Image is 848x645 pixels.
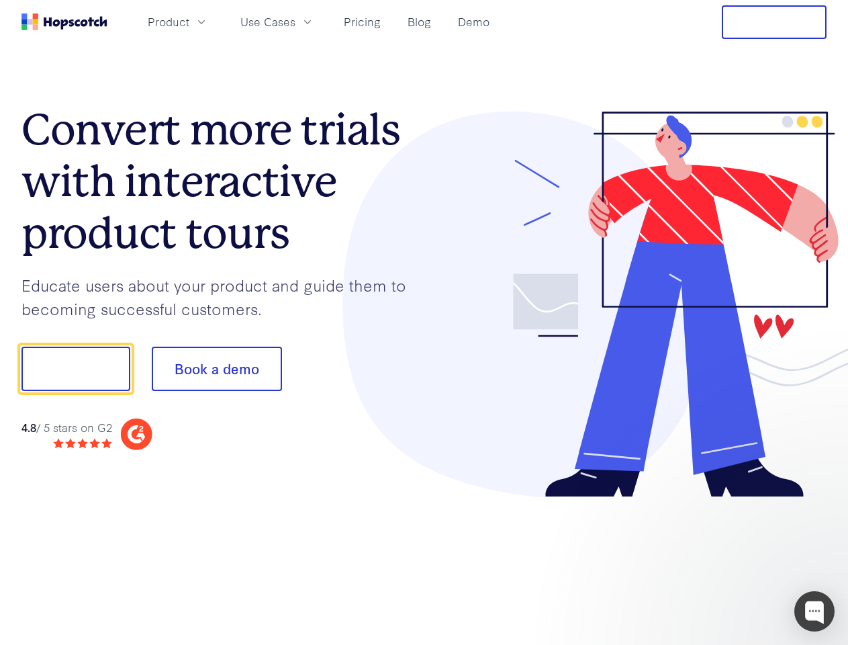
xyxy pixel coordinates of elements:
strong: 4.8 [21,419,36,435]
a: Pricing [338,11,386,33]
div: / 5 stars on G2 [21,419,112,436]
a: Blog [402,11,436,33]
button: Use Cases [232,11,322,33]
button: Book a demo [152,347,282,391]
span: Product [148,13,189,30]
button: Product [140,11,216,33]
h1: Convert more trials with interactive product tours [21,104,424,259]
button: Show me! [21,347,130,391]
span: Use Cases [240,13,295,30]
p: Educate users about your product and guide them to becoming successful customers. [21,273,424,320]
a: Demo [453,11,495,33]
a: Home [21,13,107,30]
button: Free Trial [722,5,827,39]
